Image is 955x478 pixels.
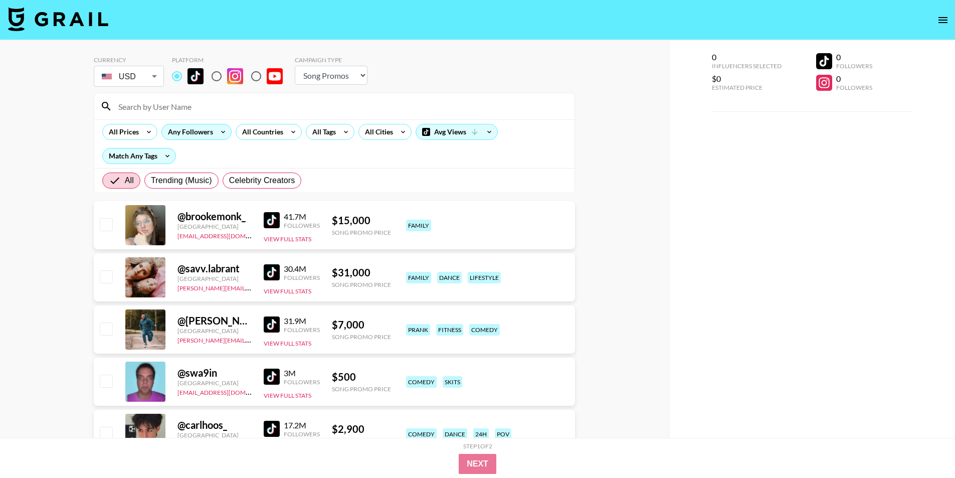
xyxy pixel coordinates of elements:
[836,52,872,62] div: 0
[332,281,391,288] div: Song Promo Price
[177,367,252,379] div: @ swa9in
[264,287,311,295] button: View Full Stats
[332,385,391,393] div: Song Promo Price
[264,421,280,437] img: TikTok
[406,376,437,388] div: comedy
[103,124,141,139] div: All Prices
[332,437,391,445] div: Song Promo Price
[264,392,311,399] button: View Full Stats
[112,98,568,114] input: Search by User Name
[177,419,252,431] div: @ carlhoos_
[473,428,489,440] div: 24h
[359,124,395,139] div: All Cities
[177,387,278,396] a: [EMAIL_ADDRESS][DOMAIN_NAME]
[236,124,285,139] div: All Countries
[284,430,320,438] div: Followers
[332,214,391,227] div: $ 15,000
[162,124,215,139] div: Any Followers
[443,376,462,388] div: skits
[177,262,252,275] div: @ savv.labrant
[94,56,164,64] div: Currency
[712,62,782,70] div: Influencers Selected
[177,282,326,292] a: [PERSON_NAME][EMAIL_ADDRESS][DOMAIN_NAME]
[712,52,782,62] div: 0
[459,454,496,474] button: Next
[436,324,463,336] div: fitness
[151,175,212,187] span: Trending (Music)
[284,378,320,386] div: Followers
[332,371,391,383] div: $ 500
[712,74,782,84] div: $0
[284,316,320,326] div: 31.9M
[284,222,320,229] div: Followers
[177,223,252,230] div: [GEOGRAPHIC_DATA]
[187,68,204,84] img: TikTok
[96,68,162,85] div: USD
[443,428,467,440] div: dance
[836,62,872,70] div: Followers
[836,84,872,91] div: Followers
[437,272,462,283] div: dance
[284,264,320,274] div: 30.4M
[463,442,492,450] div: Step 1 of 2
[406,324,430,336] div: prank
[227,68,243,84] img: Instagram
[406,220,431,231] div: family
[264,340,311,347] button: View Full Stats
[406,428,437,440] div: comedy
[177,275,252,282] div: [GEOGRAPHIC_DATA]
[103,148,175,164] div: Match Any Tags
[712,84,782,91] div: Estimated Price
[264,316,280,333] img: TikTok
[177,431,252,439] div: [GEOGRAPHIC_DATA]
[332,333,391,341] div: Song Promo Price
[284,274,320,281] div: Followers
[8,7,108,31] img: Grail Talent
[284,326,320,334] div: Followers
[469,324,500,336] div: comedy
[416,124,497,139] div: Avg Views
[177,314,252,327] div: @ [PERSON_NAME].[PERSON_NAME]
[125,175,134,187] span: All
[295,56,367,64] div: Campaign Type
[406,272,431,283] div: family
[177,379,252,387] div: [GEOGRAPHIC_DATA]
[177,327,252,335] div: [GEOGRAPHIC_DATA]
[229,175,295,187] span: Celebrity Creators
[172,56,291,64] div: Platform
[264,235,311,243] button: View Full Stats
[836,74,872,84] div: 0
[905,428,943,466] iframe: Drift Widget Chat Controller
[264,264,280,280] img: TikTok
[933,10,953,30] button: open drawer
[495,428,511,440] div: pov
[284,420,320,430] div: 17.2M
[177,335,326,344] a: [PERSON_NAME][EMAIL_ADDRESS][DOMAIN_NAME]
[306,124,338,139] div: All Tags
[332,266,391,279] div: $ 31,000
[332,318,391,331] div: $ 7,000
[284,368,320,378] div: 3M
[284,212,320,222] div: 41.7M
[267,68,283,84] img: YouTube
[332,423,391,435] div: $ 2,900
[177,230,278,240] a: [EMAIL_ADDRESS][DOMAIN_NAME]
[177,210,252,223] div: @ brookemonk_
[332,229,391,236] div: Song Promo Price
[264,369,280,385] img: TikTok
[468,272,501,283] div: lifestyle
[264,212,280,228] img: TikTok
